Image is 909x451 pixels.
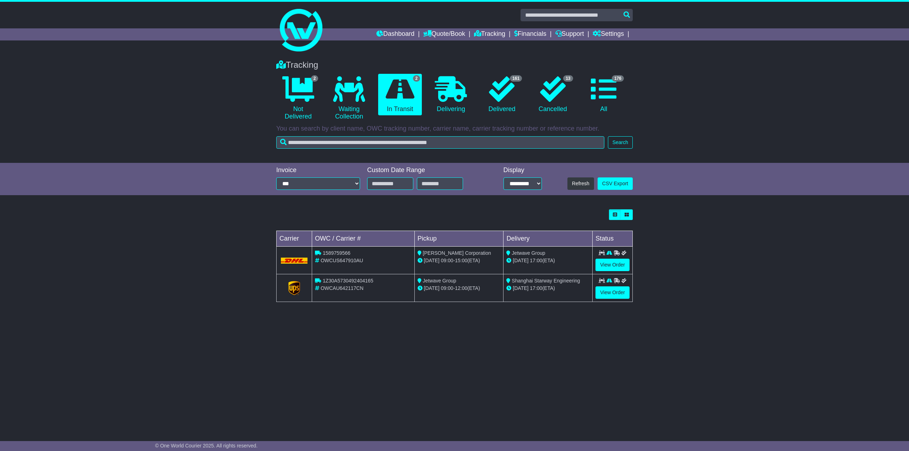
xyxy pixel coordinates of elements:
[423,28,465,40] a: Quote/Book
[273,60,636,70] div: Tracking
[323,250,350,256] span: 1589759566
[418,257,501,264] div: - (ETA)
[555,28,584,40] a: Support
[413,75,420,82] span: 2
[155,443,258,449] span: © One World Courier 2025. All rights reserved.
[608,136,633,149] button: Search
[414,231,504,247] td: Pickup
[593,28,624,40] a: Settings
[276,74,320,123] a: 2 Not Delivered
[512,250,545,256] span: Jetwave Group
[276,166,360,174] div: Invoice
[276,125,633,133] p: You can search by client name, OWC tracking number, carrier name, carrier tracking number or refe...
[367,166,481,174] div: Custom Date Range
[441,258,453,263] span: 09:00
[288,281,300,295] img: GetCarrierServiceLogo
[424,285,440,291] span: [DATE]
[441,285,453,291] span: 09:00
[531,74,575,116] a: 13 Cancelled
[321,258,363,263] span: OWCUS647910AU
[593,231,633,247] td: Status
[510,75,522,82] span: 161
[327,74,371,123] a: Waiting Collection
[424,258,440,263] span: [DATE]
[311,75,319,82] span: 2
[530,258,542,263] span: 17:00
[429,74,473,116] a: Delivering
[281,258,307,263] img: DHL.png
[582,74,626,116] a: 176 All
[506,257,589,264] div: (ETA)
[513,258,528,263] span: [DATE]
[512,278,580,284] span: Shanghai Starway Engineering
[323,278,373,284] span: 1Z30A5730492404165
[598,177,633,190] a: CSV Export
[504,166,542,174] div: Display
[423,278,456,284] span: Jetwave Group
[423,250,491,256] span: [PERSON_NAME] Corporation
[567,177,594,190] button: Refresh
[595,259,630,271] a: View Order
[455,258,467,263] span: 15:00
[514,28,546,40] a: Financials
[376,28,414,40] a: Dashboard
[612,75,624,82] span: 176
[530,285,542,291] span: 17:00
[418,285,501,292] div: - (ETA)
[277,231,312,247] td: Carrier
[595,286,630,299] a: View Order
[480,74,524,116] a: 161 Delivered
[504,231,593,247] td: Delivery
[312,231,415,247] td: OWC / Carrier #
[506,285,589,292] div: (ETA)
[321,285,364,291] span: OWCAU642117CN
[513,285,528,291] span: [DATE]
[455,285,467,291] span: 12:00
[563,75,573,82] span: 13
[474,28,505,40] a: Tracking
[378,74,422,116] a: 2 In Transit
